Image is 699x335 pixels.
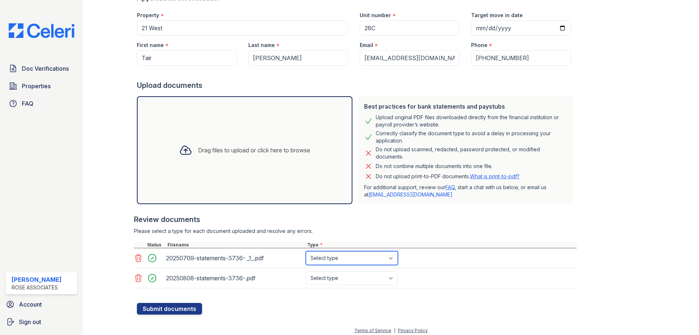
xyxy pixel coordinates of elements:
label: Last name [248,42,275,49]
span: FAQ [22,99,33,108]
a: Account [3,297,80,312]
label: Email [360,42,373,49]
div: 20250808-statements-3736-.pdf [166,272,303,284]
a: Privacy Policy [398,328,428,333]
div: Do not combine multiple documents into one file. [376,162,493,171]
label: Unit number [360,12,391,19]
span: Sign out [19,318,41,326]
label: First name [137,42,164,49]
a: Sign out [3,315,80,329]
div: Type [306,242,577,248]
p: For additional support, review our , start a chat with us below, or email us at [364,184,568,198]
a: Properties [6,79,77,93]
label: Phone [471,42,487,49]
div: Upload documents [137,80,577,90]
div: Drag files to upload or click here to browse [198,146,310,155]
div: [PERSON_NAME] [12,275,62,284]
div: Rose Associates [12,284,62,291]
div: Status [146,242,166,248]
label: Property [137,12,159,19]
div: Upload original PDF files downloaded directly from the financial institution or payroll provider’... [376,114,568,128]
a: Doc Verifications [6,61,77,76]
a: [EMAIL_ADDRESS][DOMAIN_NAME] [368,191,453,198]
div: Filename [166,242,306,248]
a: Terms of Service [354,328,391,333]
span: Properties [22,82,51,90]
div: Review documents [134,214,577,225]
a: FAQ [445,184,455,190]
img: CE_Logo_Blue-a8612792a0a2168367f1c8372b55b34899dd931a85d93a1a3d3e32e68fde9ad4.png [3,23,80,38]
a: What is print-to-pdf? [470,173,520,179]
a: FAQ [6,96,77,111]
div: Best practices for bank statements and paystubs [364,102,568,111]
div: Do not upload scanned, redacted, password protected, or modified documents. [376,146,568,160]
div: Please select a type for each document uploaded and resolve any errors. [134,227,577,235]
label: Target move in date [471,12,523,19]
p: Do not upload print-to-PDF documents. [376,173,520,180]
div: 20250709-statements-3736- _1_.pdf [166,252,303,264]
button: Submit documents [137,303,202,315]
div: Correctly classify the document type to avoid a delay in processing your application. [376,130,568,144]
span: Doc Verifications [22,64,69,73]
span: Account [19,300,42,309]
div: | [394,328,395,333]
